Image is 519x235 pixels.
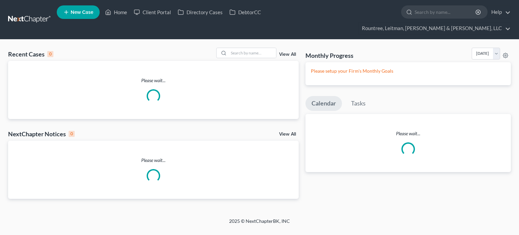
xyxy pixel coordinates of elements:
[415,6,476,18] input: Search by name...
[8,77,299,84] p: Please wait...
[305,96,342,111] a: Calendar
[71,10,93,15] span: New Case
[102,6,130,18] a: Home
[279,132,296,137] a: View All
[226,6,264,18] a: DebtorCC
[305,130,511,137] p: Please wait...
[305,51,353,60] h3: Monthly Progress
[488,6,511,18] a: Help
[47,51,53,57] div: 0
[67,218,452,230] div: 2025 © NextChapterBK, INC
[279,52,296,57] a: View All
[8,157,299,164] p: Please wait...
[69,131,75,137] div: 0
[8,50,53,58] div: Recent Cases
[345,96,372,111] a: Tasks
[130,6,174,18] a: Client Portal
[311,68,505,74] p: Please setup your Firm's Monthly Goals
[359,22,511,34] a: Rountree, Leitman, [PERSON_NAME] & [PERSON_NAME], LLC
[174,6,226,18] a: Directory Cases
[8,130,75,138] div: NextChapter Notices
[229,48,276,58] input: Search by name...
